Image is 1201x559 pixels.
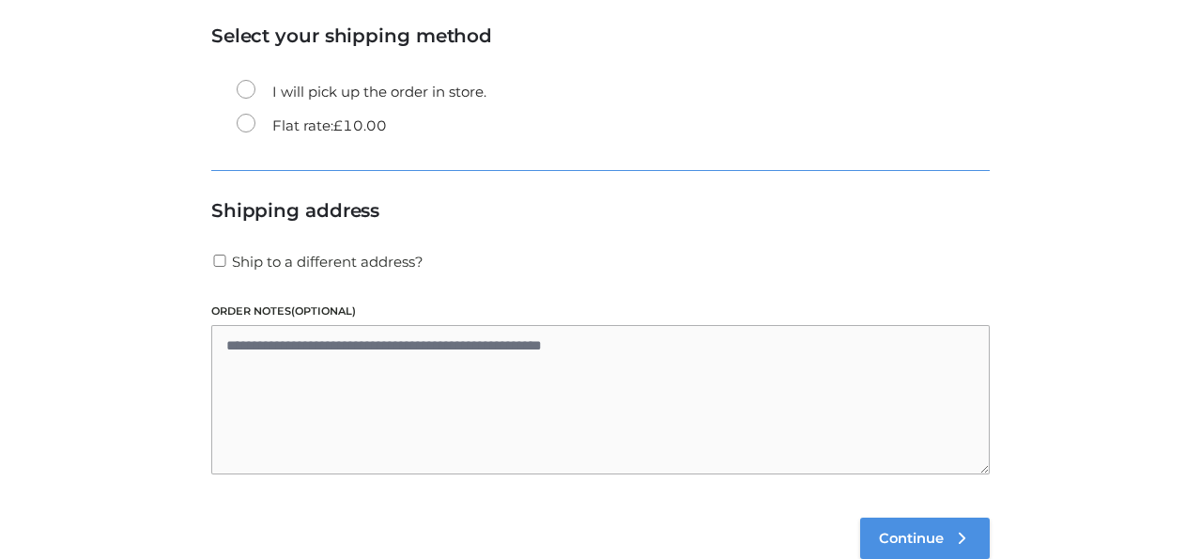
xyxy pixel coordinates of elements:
span: (optional) [291,304,356,318]
h3: Shipping address [211,199,990,222]
span: Continue [879,530,944,547]
span: Ship to a different address? [232,253,423,271]
label: I will pick up the order in store. [237,80,486,104]
label: Flat rate: [237,114,387,138]
bdi: 10.00 [333,116,387,134]
span: £ [333,116,343,134]
input: Ship to a different address? [211,255,228,267]
label: Order notes [211,303,990,320]
h3: Select your shipping method [211,24,990,47]
a: Continue [860,518,990,559]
